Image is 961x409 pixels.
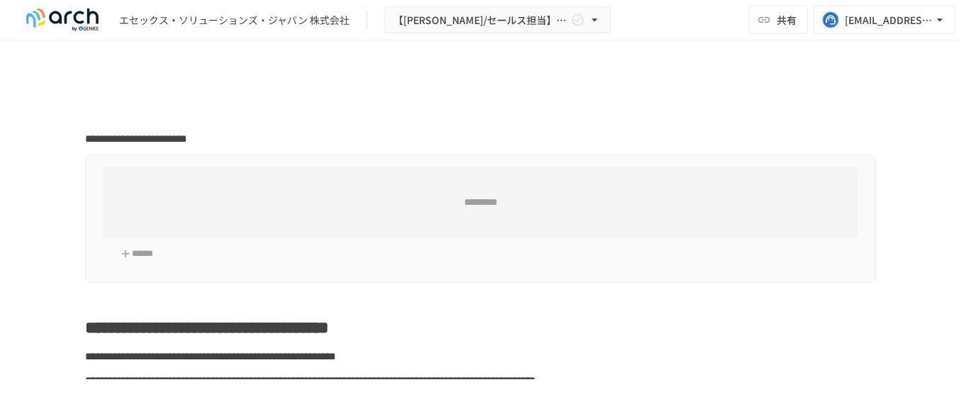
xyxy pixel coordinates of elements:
button: [EMAIL_ADDRESS][DOMAIN_NAME] [814,6,955,34]
img: logo-default@2x-9cf2c760.svg [17,9,108,31]
button: 【[PERSON_NAME]/セールス担当】エセックス・ソリューションズ・ジャパン株式会社様_初期設定サポート [384,6,611,34]
span: 共有 [777,12,797,28]
div: エセックス・ソリューションズ・ジャパン 株式会社 [119,13,349,28]
button: 共有 [748,6,808,34]
div: [EMAIL_ADDRESS][DOMAIN_NAME] [845,11,933,29]
span: 【[PERSON_NAME]/セールス担当】エセックス・ソリューションズ・ジャパン株式会社様_初期設定サポート [393,11,568,29]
